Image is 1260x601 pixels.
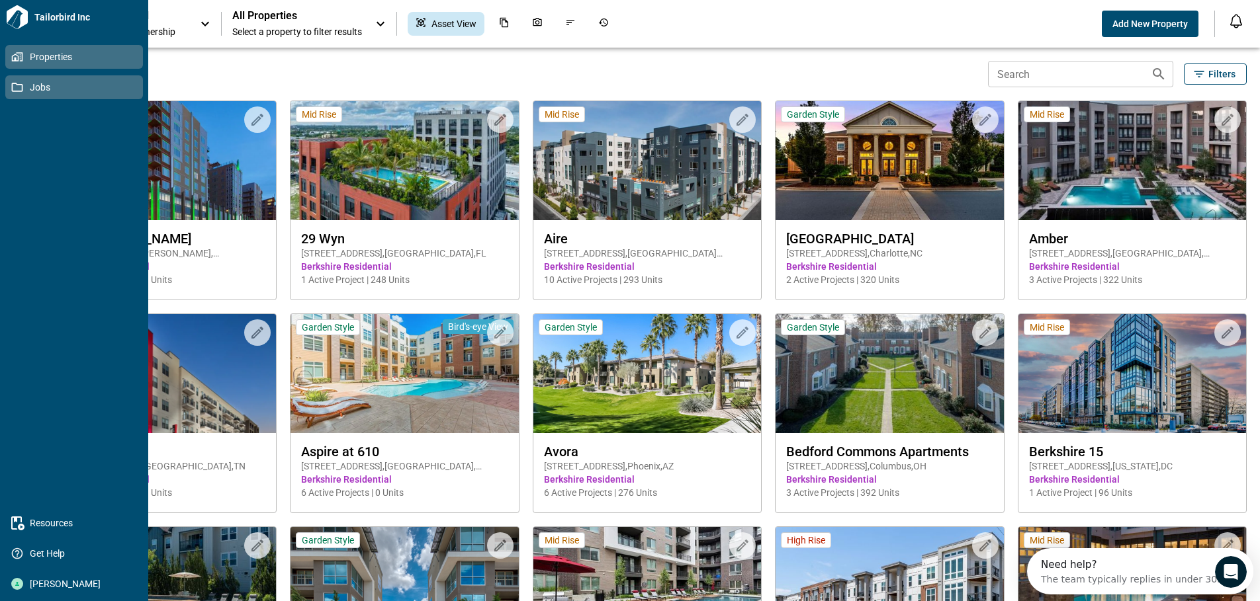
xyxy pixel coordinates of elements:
span: [STREET_ADDRESS] , [GEOGRAPHIC_DATA] , FL [301,247,508,260]
span: Aire [544,231,750,247]
span: Aspire at 610 [301,444,508,460]
span: Berkshire Residential [1029,260,1236,273]
button: Search properties [1146,61,1172,87]
img: property-asset [1018,314,1246,433]
span: 3 Active Projects | 322 Units [1029,273,1236,286]
span: Berkshire Residential [59,260,265,273]
span: [STREET_ADDRESS] , Charlotte , NC [786,247,993,260]
span: Avora [544,444,750,460]
span: All Properties [232,9,362,22]
span: 10 Active Projects | 293 Units [544,273,750,286]
img: property-asset [776,101,1003,220]
span: 6 Active Projects | 0 Units [301,486,508,499]
span: 6 Active Projects | 276 Units [544,486,750,499]
span: [STREET_ADDRESS] , [GEOGRAPHIC_DATA] , [GEOGRAPHIC_DATA] [301,460,508,473]
span: Berkshire Residential [786,473,993,486]
span: Berkshire Residential [59,473,265,486]
span: Select a property to filter results [232,25,362,38]
img: property-asset [776,314,1003,433]
div: The team typically replies in under 30m [14,22,199,36]
span: [STREET_ADDRESS] , [US_STATE] , DC [1029,460,1236,473]
span: 3 Active Projects | 392 Units [786,486,993,499]
iframe: Intercom live chat discovery launcher [1027,548,1253,594]
img: property-asset [48,314,276,433]
span: Mid Rise [1030,108,1064,120]
span: Garden Style [545,321,597,333]
span: 123 Properties [48,67,983,81]
button: Open notification feed [1226,11,1247,32]
img: property-asset [291,101,518,220]
span: 1 Active Project | 96 Units [1029,486,1236,499]
span: Berkshire Residential [786,260,993,273]
span: 1 Active Project | 248 Units [301,273,508,286]
div: Asset View [408,12,484,36]
iframe: Intercom live chat [1215,556,1247,588]
span: Mid Rise [302,108,336,120]
span: High Rise [787,534,825,546]
span: [STREET_ADDRESS] , Columbus , OH [786,460,993,473]
span: Mid Rise [545,534,579,546]
span: Garden Style [787,321,839,333]
span: Amber [1029,231,1236,247]
span: [STREET_ADDRESS] , [GEOGRAPHIC_DATA] , [GEOGRAPHIC_DATA] [1029,247,1236,260]
div: Open Intercom Messenger [5,5,238,42]
div: Documents [491,12,517,36]
span: 7 Active Projects | 231 Units [59,273,265,286]
span: [STREET_ADDRESS][PERSON_NAME] , [GEOGRAPHIC_DATA] , CO [59,247,265,260]
span: Filters [1208,67,1236,81]
span: 2020 [PERSON_NAME] [59,231,265,247]
span: 9 Active Projects | 153 Units [59,486,265,499]
div: Need help? [14,11,199,22]
span: Mid Rise [1030,534,1064,546]
span: [PERSON_NAME] [23,577,130,590]
span: Garden Style [302,534,354,546]
span: [GEOGRAPHIC_DATA] [786,231,993,247]
img: property-asset [1018,101,1246,220]
div: Issues & Info [557,12,584,36]
span: Mid Rise [545,108,579,120]
span: [STREET_ADDRESS] , Phoenix , AZ [544,460,750,473]
span: Berkshire Residential [544,260,750,273]
span: Berkshire Residential [301,473,508,486]
img: property-asset [533,314,761,433]
img: property-asset [291,314,518,433]
button: Add New Property [1102,11,1198,37]
span: Berkshire 15 [1029,444,1236,460]
span: Properties [23,50,130,63]
span: Berkshire Residential [544,473,750,486]
span: Garden Style [302,321,354,333]
button: Filters [1184,63,1247,85]
span: 2 Active Projects | 320 Units [786,273,993,286]
div: Job History [590,12,617,36]
span: Jobs [23,81,130,94]
span: Mid Rise [1030,321,1064,333]
div: Photos [524,12,551,36]
span: Resources [23,516,130,530]
span: Garden Style [787,108,839,120]
img: property-asset [48,101,276,220]
span: Bird's-eye View [448,321,508,333]
span: 29 Wyn [301,231,508,247]
span: Artisan on 18th [59,444,265,460]
span: Berkshire Residential [301,260,508,273]
span: Bedford Commons Apartments [786,444,993,460]
a: Properties [5,45,143,69]
span: Asset View [431,17,476,30]
span: Add New Property [1112,17,1188,30]
a: Jobs [5,75,143,99]
span: Berkshire Residential [1029,473,1236,486]
img: property-asset [533,101,761,220]
span: Get Help [23,547,130,560]
span: [STREET_ADDRESS] , [GEOGRAPHIC_DATA] , TN [59,460,265,473]
span: Tailorbird Inc [29,11,143,24]
span: [STREET_ADDRESS] , [GEOGRAPHIC_DATA][PERSON_NAME] , CA [544,247,750,260]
